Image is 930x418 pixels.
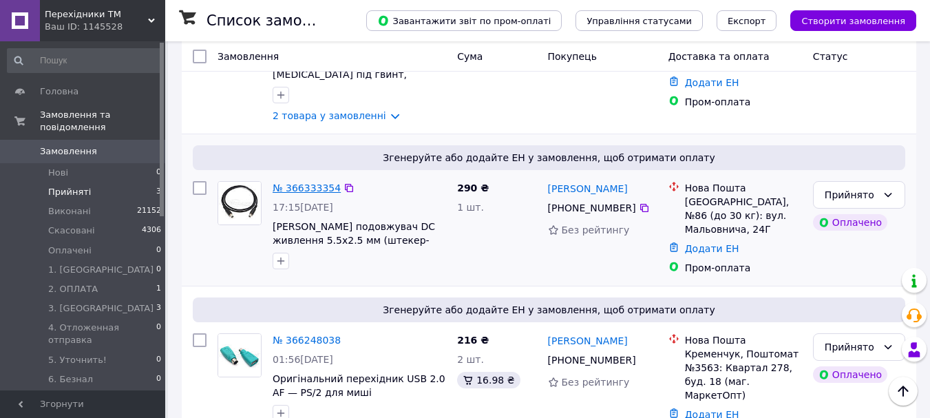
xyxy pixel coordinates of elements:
span: [PHONE_NUMBER] [548,202,636,213]
a: Фото товару [218,181,262,225]
a: [PERSON_NAME] подовжувач DC живлення 5.5x2.5 мм (штекер-штекер) 5.0 [273,221,435,260]
span: 0 [156,244,161,257]
span: 0 [156,167,161,179]
input: Пошук [7,48,162,73]
button: Завантажити звіт по пром-оплаті [366,10,562,31]
span: Нові [48,167,68,179]
button: Наверх [889,377,918,406]
span: 4306 [142,224,161,237]
button: Створити замовлення [790,10,916,31]
span: 1 [156,283,161,295]
a: Додати ЕН [685,243,739,254]
span: 01:56[DATE] [273,354,333,365]
button: Експорт [717,10,777,31]
img: Фото товару [218,182,261,224]
div: Пром-оплата [685,95,802,109]
span: 290 ₴ [457,182,489,194]
div: Кременчук, Поштомат №3563: Квартал 278, буд. 18 (маг. МаркетОпт) [685,347,802,402]
span: Управління статусами [586,16,692,26]
img: Фото товару [218,334,261,377]
span: Статус [813,51,848,62]
span: Завантажити звіт по пром-оплаті [377,14,551,27]
span: Перехiдники ТМ [45,8,148,21]
span: Без рейтингу [562,377,630,388]
span: 3. [GEOGRAPHIC_DATA] [48,302,154,315]
div: Нова Пошта [685,181,802,195]
span: 21152 [137,205,161,218]
a: 2 товара у замовленні [273,110,386,121]
span: 0 [156,322,161,346]
span: 3 [156,186,161,198]
a: Створити замовлення [776,14,916,25]
span: 3 [156,302,161,315]
span: Замовлення [40,145,97,158]
span: 1 шт. [457,202,484,213]
span: Згенеруйте або додайте ЕН у замовлення, щоб отримати оплату [198,151,900,165]
span: Cума [457,51,483,62]
a: [PERSON_NAME] [548,182,628,196]
span: 5. Уточнить! [48,354,107,366]
a: Додати ЕН [685,77,739,88]
a: Штекер акустичний [MEDICAL_DATA] під гвинт, пластик [273,55,407,94]
span: Виконані [48,205,91,218]
div: 16.98 ₴ [457,372,520,388]
span: Скасовані [48,224,95,237]
span: Головна [40,85,78,98]
a: [PERSON_NAME] [548,334,628,348]
span: Замовлення [218,51,279,62]
span: Створити замовлення [801,16,905,26]
span: Прийняті [48,186,91,198]
span: 0 [156,264,161,276]
span: 0 [156,354,161,366]
button: Управління статусами [575,10,703,31]
div: Пром-оплата [685,261,802,275]
div: Оплачено [813,214,887,231]
div: Прийнято [825,187,877,202]
span: Доставка та оплата [668,51,770,62]
div: Ваш ID: 1145528 [45,21,165,33]
div: [GEOGRAPHIC_DATA], №86 (до 30 кг): вул. Мальовнича, 24Г [685,195,802,236]
div: Прийнято [825,339,877,355]
span: Замовлення та повідомлення [40,109,165,134]
span: [PHONE_NUMBER] [548,355,636,366]
span: 2 шт. [457,354,484,365]
span: 6. Безнал [48,373,93,386]
span: Експорт [728,16,766,26]
a: № 366248038 [273,335,341,346]
span: 2. ОПЛАТА [48,283,98,295]
span: Згенеруйте або додайте ЕН у замовлення, щоб отримати оплату [198,303,900,317]
span: 17:15[DATE] [273,202,333,213]
span: 0 [156,373,161,386]
span: 1. [GEOGRAPHIC_DATA] [48,264,154,276]
span: Оплачені [48,244,92,257]
a: Оригінальний перехідник USB 2.0 AF — PS/2 для миші [273,373,445,398]
a: № 366333354 [273,182,341,194]
a: Фото товару [218,333,262,377]
span: 216 ₴ [457,335,489,346]
span: Без рейтингу [562,224,630,236]
h1: Список замовлень [207,12,346,29]
div: Нова Пошта [685,333,802,347]
span: Покупець [548,51,597,62]
div: Оплачено [813,366,887,383]
span: 4. Отложенная отправка [48,322,156,346]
